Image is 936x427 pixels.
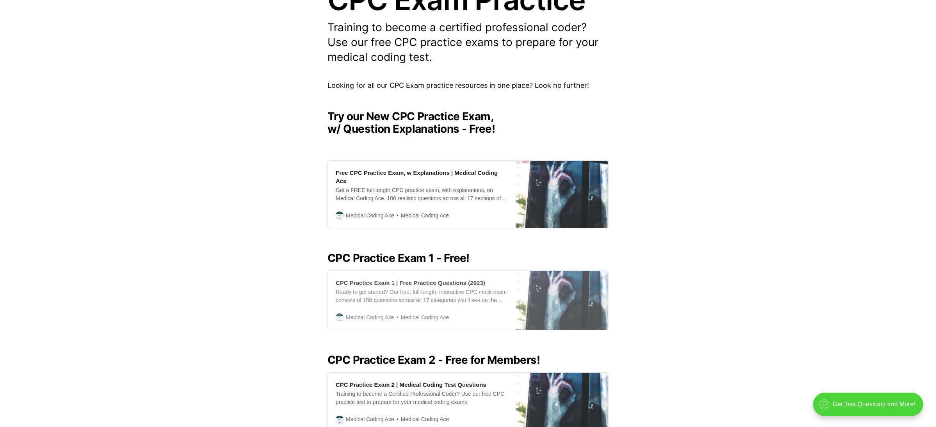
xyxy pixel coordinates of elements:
[346,415,394,423] span: Medical Coding Ace
[806,389,936,427] iframe: portal-trigger
[327,160,609,228] a: Free CPC Practice Exam, w Explanations | Medical Coding AceGet a FREE full-length CPC practice ex...
[327,80,609,91] p: Looking for all our CPC Exam practice resources in one place? Look no further!
[336,169,508,185] div: Free CPC Practice Exam, w Explanations | Medical Coding Ace
[327,354,609,366] h2: CPC Practice Exam 2 - Free for Members!
[346,313,394,322] span: Medical Coding Ace
[336,381,486,389] div: CPC Practice Exam 2 | Medical Coding Test Questions
[327,20,609,64] p: Training to become a certified professional coder? Use our free CPC practice exams to prepare for...
[336,288,508,304] div: Ready to get started? Our free, full-length, interactive CPC mock exam consists of 100 questions ...
[336,279,485,287] div: CPC Practice Exam 1 | Free Practice Questions (2023)
[346,211,394,220] span: Medical Coding Ace
[336,186,508,203] div: Get a FREE full-length CPC practice exam, with explanations, on Medical Coding Ace. 100 realistic...
[327,252,609,264] h2: CPC Practice Exam 1 - Free!
[394,415,449,424] span: Medical Coding Ace
[336,390,508,406] div: Training to become a Certified Professional Coder? Use our free CPC practice test to prepare for ...
[394,313,449,322] span: Medical Coding Ace
[394,211,449,220] span: Medical Coding Ace
[327,110,609,135] h2: Try our New CPC Practice Exam, w/ Question Explanations - Free!
[327,270,609,330] a: CPC Practice Exam 1 | Free Practice Questions (2023)Ready to get started? Our free, full-length, ...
